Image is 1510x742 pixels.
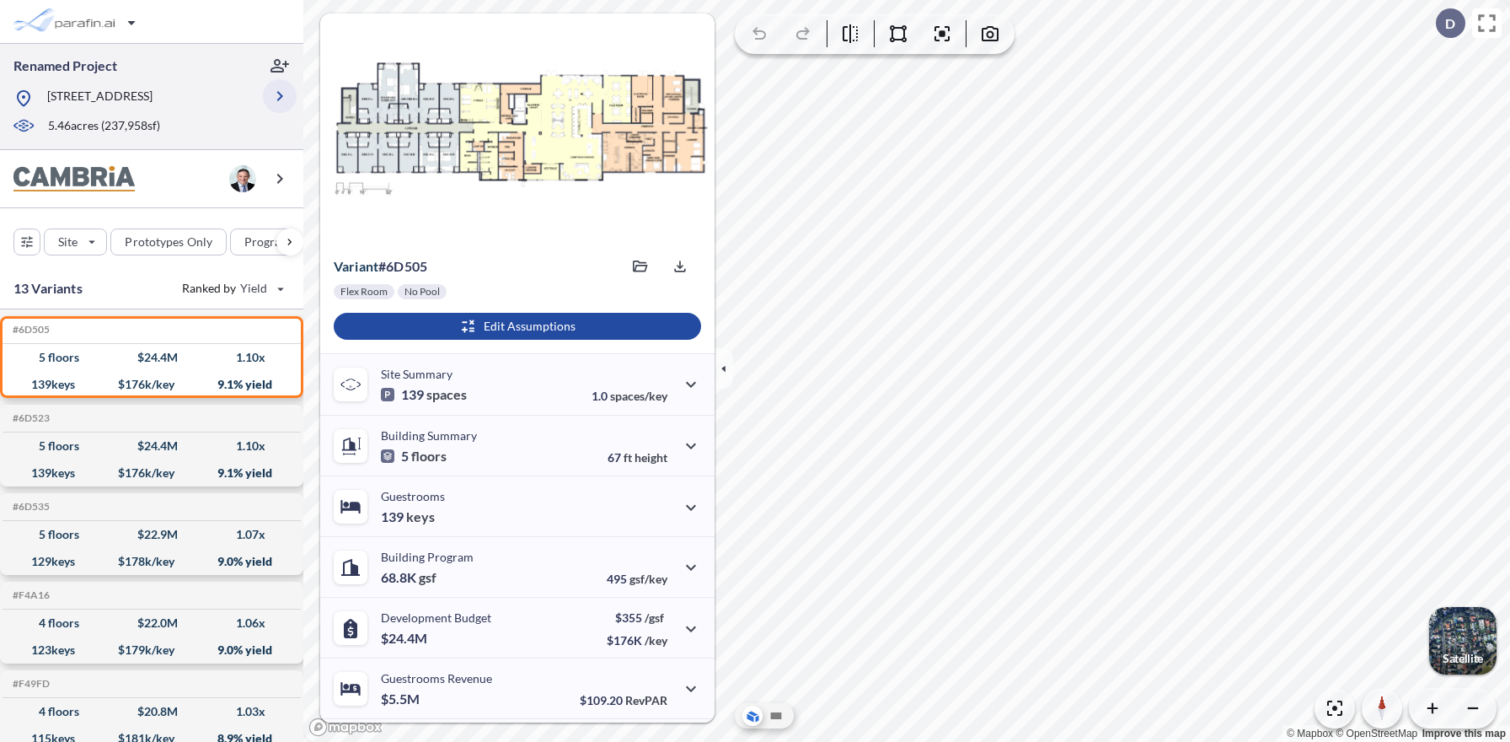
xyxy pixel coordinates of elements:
[381,671,492,686] p: Guestrooms Revenue
[742,706,763,726] button: Aerial View
[1287,728,1333,739] a: Mapbox
[484,318,576,335] p: Edit Assumptions
[629,572,667,586] span: gsf/key
[244,234,292,250] p: Program
[1429,607,1497,675] img: Switcher Image
[580,693,667,707] p: $109.20
[607,610,667,625] p: $355
[381,508,435,525] p: 139
[9,678,50,690] h5: Click to copy the code
[1445,16,1455,31] p: D
[47,88,153,109] p: [STREET_ADDRESS]
[607,572,667,586] p: 495
[381,550,474,564] p: Building Program
[9,412,50,424] h5: Click to copy the code
[381,691,422,707] p: $5.5M
[624,450,632,465] span: ft
[240,280,268,297] span: Yield
[645,633,667,648] span: /key
[1336,728,1417,739] a: OpenStreetMap
[13,278,83,298] p: 13 Variants
[125,234,212,250] p: Prototypes Only
[1422,728,1506,739] a: Improve this map
[381,569,436,586] p: 68.8K
[340,285,388,298] p: Flex Room
[381,448,447,465] p: 5
[334,258,378,274] span: Variant
[426,386,467,403] span: spaces
[1429,607,1497,675] button: Switcher ImageSatellite
[381,610,491,625] p: Development Budget
[58,234,78,250] p: Site
[645,610,664,625] span: /gsf
[1443,652,1483,665] p: Satellite
[608,450,667,465] p: 67
[13,56,117,75] p: Renamed Project
[334,313,701,340] button: Edit Assumptions
[9,589,50,601] h5: Click to copy the code
[381,386,467,403] p: 139
[411,448,447,465] span: floors
[610,389,667,403] span: spaces/key
[9,501,50,513] h5: Click to copy the code
[48,117,160,136] p: 5.46 acres ( 237,958 sf)
[635,450,667,465] span: height
[9,324,50,336] h5: Click to copy the code
[607,633,667,648] p: $176K
[592,389,667,403] p: 1.0
[381,428,477,443] p: Building Summary
[406,508,435,525] span: keys
[308,718,383,737] a: Mapbox homepage
[381,489,445,503] p: Guestrooms
[419,569,436,586] span: gsf
[404,285,440,298] p: No Pool
[766,706,786,726] button: Site Plan
[44,229,107,255] button: Site
[381,367,452,381] p: Site Summary
[625,693,667,707] span: RevPAR
[230,229,321,255] button: Program
[381,630,430,647] p: $24.4M
[229,165,256,192] img: user logo
[334,258,427,275] p: # 6d505
[13,166,135,192] img: BrandImage
[110,229,227,255] button: Prototypes Only
[169,275,295,302] button: Ranked by Yield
